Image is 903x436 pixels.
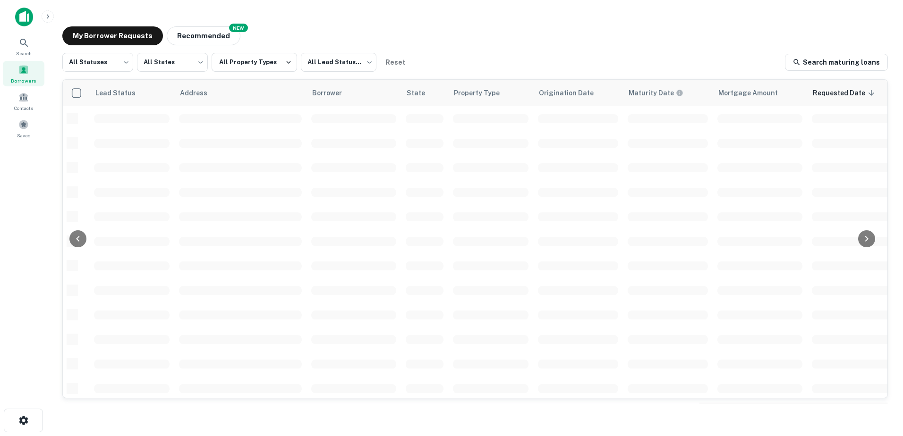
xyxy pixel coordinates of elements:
div: Maturity dates displayed may be estimated. Please contact the lender for the most accurate maturi... [629,88,683,98]
button: All Property Types [212,53,297,72]
span: Search [16,50,32,57]
span: State [407,87,437,99]
button: Recommended [167,26,240,45]
span: Borrower [312,87,354,99]
div: All Lead Statuses [301,50,376,75]
span: Lead Status [95,87,148,99]
span: Origination Date [539,87,606,99]
iframe: Chat Widget [856,361,903,406]
span: Borrowers [11,77,36,84]
span: Saved [17,132,31,139]
button: Reset [380,53,410,72]
th: Lead Status [89,80,174,106]
div: All States [137,50,208,75]
button: My Borrower Requests [62,26,163,45]
th: Requested Date [807,80,897,106]
a: Saved [3,116,44,141]
span: Requested Date [813,87,877,99]
th: State [401,80,448,106]
th: Origination Date [533,80,623,106]
span: Maturity dates displayed may be estimated. Please contact the lender for the most accurate maturi... [629,88,696,98]
span: Property Type [454,87,512,99]
img: capitalize-icon.png [15,8,33,26]
div: NEW [229,24,248,32]
span: Contacts [14,104,33,112]
a: Contacts [3,88,44,114]
th: Property Type [448,80,533,106]
th: Maturity dates displayed may be estimated. Please contact the lender for the most accurate maturi... [623,80,713,106]
a: Borrowers [3,61,44,86]
h6: Maturity Date [629,88,674,98]
th: Borrower [307,80,401,106]
th: Address [174,80,307,106]
span: Mortgage Amount [718,87,790,99]
a: Search maturing loans [785,54,888,71]
th: Mortgage Amount [713,80,807,106]
span: Address [180,87,220,99]
a: Search [3,34,44,59]
div: All Statuses [62,50,133,75]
